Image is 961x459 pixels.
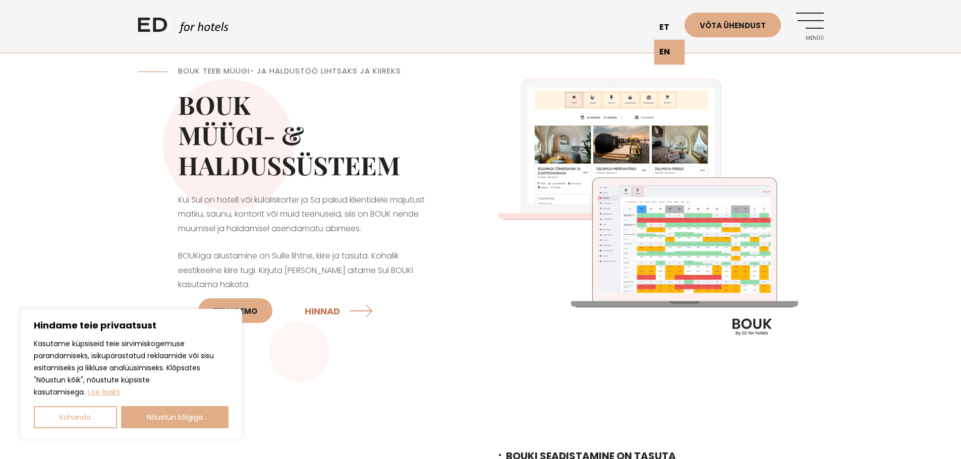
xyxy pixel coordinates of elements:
a: ED HOTELS [138,15,229,40]
button: Kohanda [34,406,117,428]
a: Telli DEMO [198,298,272,323]
a: EN [654,40,685,64]
a: HINNAD [305,297,375,324]
a: Menüü [796,13,824,40]
a: Võta ühendust [685,13,781,37]
button: Nõustun kõigiga [121,406,229,428]
p: BOUKiga alustamine on Sulle lihtne, kiire ja tasuta. Kohalik eestikeelne kiire tugi. Kirjuta [PER... [178,249,440,330]
span: BOUK TEEB MÜÜGI- JA HALDUSTÖÖ LIHTSAKS JA KIIREKS [178,65,401,76]
h2: BOUK MÜÜGI- & HALDUSSÜSTEEM [178,90,440,180]
a: et [654,15,685,40]
span: Menüü [796,35,824,41]
a: Loe lisaks [87,386,121,398]
p: Kui Sul on hotell või külaliskorter ja Sa pakud klientidele majutust matku, saunu, kontorit või m... [178,193,440,236]
p: Kasutame küpsiseid teie sirvimiskogemuse parandamiseks, isikupärastatud reklaamide või sisu esita... [34,338,229,398]
p: Hindame teie privaatsust [34,319,229,332]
